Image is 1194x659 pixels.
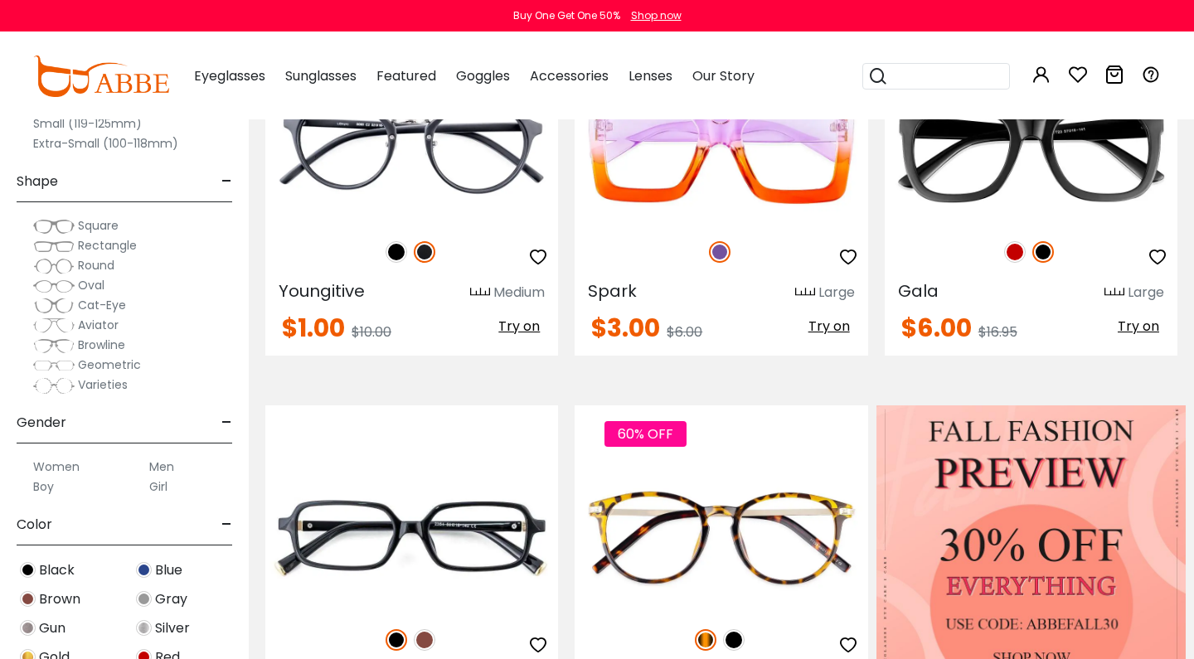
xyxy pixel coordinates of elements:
span: Try on [498,317,540,336]
img: Matte Black [414,241,435,263]
label: Women [33,457,80,477]
div: Large [818,283,855,303]
span: Eyeglasses [194,66,265,85]
span: $3.00 [591,310,660,346]
span: Gray [155,589,187,609]
span: Black [39,560,75,580]
span: Accessories [530,66,609,85]
span: Blue [155,560,182,580]
img: Black Utamaro - TR ,Universal Bridge Fit [265,465,558,612]
img: Black Gala - Plastic ,Universal Bridge Fit [885,76,1177,223]
img: Black [386,629,407,651]
span: Featured [376,66,436,85]
label: Men [149,457,174,477]
img: Browline.png [33,337,75,354]
img: Tortoise [695,629,716,651]
span: Brown [39,589,80,609]
span: 60% OFF [604,421,687,447]
img: Round.png [33,258,75,274]
img: Purple [709,241,730,263]
span: Round [78,257,114,274]
span: $6.00 [901,310,972,346]
img: Silver [136,620,152,636]
div: Shop now [631,8,682,23]
img: Black [386,241,407,263]
span: Silver [155,618,190,638]
span: - [221,162,232,201]
span: Spark [588,279,637,303]
a: Shop now [623,8,682,22]
span: Our Story [692,66,755,85]
span: Try on [808,317,850,336]
span: Sunglasses [285,66,357,85]
span: Square [78,217,119,234]
img: abbeglasses.com [33,56,169,97]
img: Brown [414,629,435,651]
label: Boy [33,477,54,497]
span: - [221,403,232,443]
span: Shape [17,162,58,201]
span: Cat-Eye [78,297,126,313]
span: $1.00 [282,310,345,346]
span: Browline [78,337,125,353]
span: Geometric [78,356,141,373]
button: Try on [803,316,855,337]
span: Try on [1118,317,1159,336]
img: Varieties.png [33,377,75,395]
img: Black [1032,241,1054,263]
span: Gun [39,618,66,638]
div: Medium [493,283,545,303]
span: Color [17,505,52,545]
img: Gun [20,620,36,636]
span: Gala [898,279,939,303]
img: Matte-black Youngitive - Plastic ,Adjust Nose Pads [265,76,558,223]
label: Small (119-125mm) [33,114,142,133]
img: Geometric.png [33,357,75,374]
span: $16.95 [978,322,1017,342]
img: Tortoise Callie - Combination ,Universal Bridge Fit [575,465,867,612]
span: Oval [78,277,104,293]
img: size ruler [795,287,815,299]
img: Rectangle.png [33,238,75,254]
img: size ruler [1104,287,1124,299]
img: Black [723,629,745,651]
span: Goggles [456,66,510,85]
span: Gender [17,403,66,443]
img: Aviator.png [33,317,75,334]
span: Varieties [78,376,128,393]
span: Rectangle [78,237,137,254]
button: Try on [1113,316,1164,337]
img: Brown [20,591,36,607]
span: Aviator [78,317,119,333]
button: Try on [493,316,545,337]
span: - [221,505,232,545]
span: $10.00 [352,322,391,342]
div: Large [1128,283,1164,303]
span: Lenses [629,66,672,85]
div: Buy One Get One 50% [513,8,620,23]
img: Oval.png [33,278,75,294]
img: Cat-Eye.png [33,298,75,314]
label: Extra-Small (100-118mm) [33,133,178,153]
img: Purple Spark - Plastic ,Universal Bridge Fit [575,76,867,223]
img: Black [20,562,36,578]
span: Youngitive [279,279,365,303]
img: size ruler [470,287,490,299]
span: $6.00 [667,322,702,342]
img: Square.png [33,218,75,235]
img: Blue [136,562,152,578]
img: Red [1004,241,1026,263]
label: Girl [149,477,167,497]
img: Gray [136,591,152,607]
